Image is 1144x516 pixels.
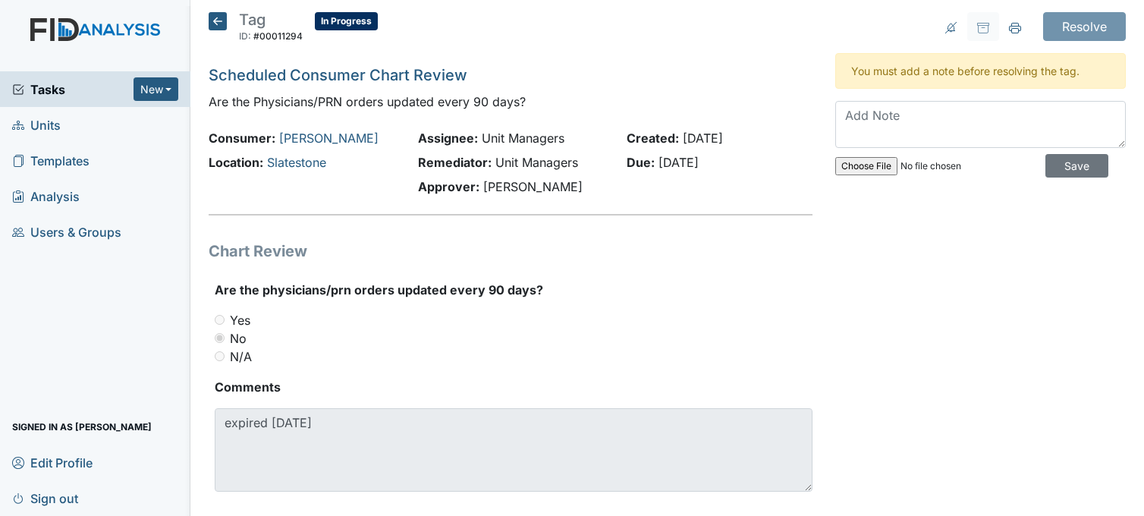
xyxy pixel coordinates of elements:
a: Slatestone [267,155,326,170]
strong: Location: [209,155,263,170]
label: Yes [230,311,250,329]
textarea: expired [DATE] [215,408,812,492]
input: No [215,333,225,343]
span: Unit Managers [482,131,564,146]
span: Sign out [12,486,78,510]
span: In Progress [315,12,378,30]
span: ID: [239,30,251,42]
strong: Assignee: [418,131,478,146]
label: Are the physicians/prn orders updated every 90 days? [215,281,543,299]
span: Unit Managers [495,155,578,170]
label: No [230,329,247,348]
input: N/A [215,351,225,361]
div: You must add a note before resolving the tag. [835,53,1126,89]
h1: Chart Review [209,240,812,263]
input: Save [1045,154,1108,178]
button: New [134,77,179,101]
span: Tag [239,11,266,29]
a: Tasks [12,80,134,99]
a: [PERSON_NAME] [279,131,379,146]
input: Resolve [1043,12,1126,41]
strong: Approver: [418,179,479,194]
input: Yes [215,315,225,325]
label: N/A [230,348,252,366]
span: [DATE] [658,155,699,170]
span: Users & Groups [12,220,121,244]
span: [PERSON_NAME] [483,179,583,194]
span: Edit Profile [12,451,93,474]
span: Templates [12,149,90,172]
strong: Comments [215,378,812,396]
span: #00011294 [253,30,303,42]
strong: Consumer: [209,131,275,146]
span: Units [12,113,61,137]
strong: Remediator: [418,155,492,170]
span: [DATE] [683,131,723,146]
p: Are the Physicians/PRN orders updated every 90 days? [209,93,812,111]
strong: Due: [627,155,655,170]
a: Scheduled Consumer Chart Review [209,66,467,84]
strong: Created: [627,131,679,146]
span: Analysis [12,184,80,208]
span: Signed in as [PERSON_NAME] [12,415,152,439]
